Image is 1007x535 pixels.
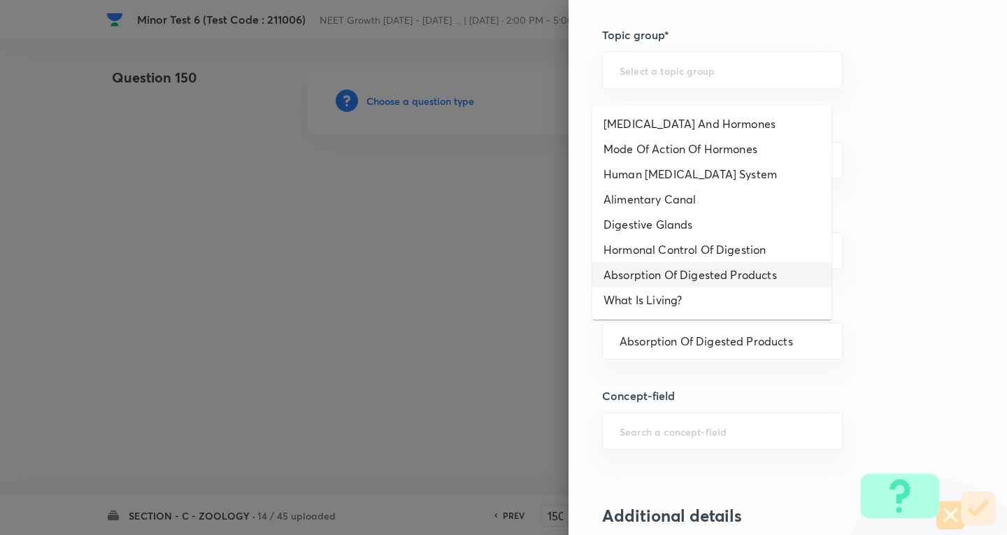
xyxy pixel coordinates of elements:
button: Open [834,69,837,72]
li: Hormonal Control Of Digestion [592,237,831,262]
li: Mode Of Action Of Hormones [592,136,831,162]
li: Systematics [592,313,831,338]
li: Digestive Glands [592,212,831,237]
li: [MEDICAL_DATA] And Hormones [592,111,831,136]
h5: Topic group* [602,27,927,43]
h5: Concept-field [602,387,927,404]
button: Open [834,430,837,433]
button: Close [834,340,837,343]
li: Human [MEDICAL_DATA] System [592,162,831,187]
button: Open [834,250,837,252]
li: What Is Living? [592,287,831,313]
li: Alimentary Canal [592,187,831,212]
input: Search a sub-concept [620,334,825,348]
button: Open [834,159,837,162]
li: Absorption Of Digested Products [592,262,831,287]
input: Select a topic group [620,64,825,77]
input: Search a concept-field [620,425,825,438]
h3: Additional details [602,506,927,526]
